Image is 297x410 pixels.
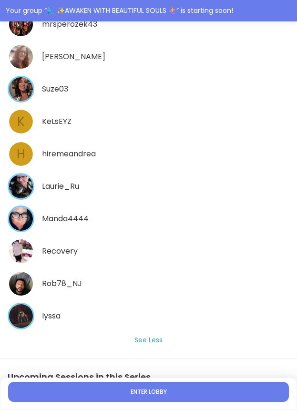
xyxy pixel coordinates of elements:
[42,213,89,225] span: Manda4444
[42,116,72,127] span: KeLsEYZ
[8,108,289,135] a: KKeLsEYZ
[9,174,33,198] img: Laurie_Ru
[42,278,82,289] span: Rob78_NJ
[9,45,33,69] img: dodi
[8,370,289,383] h3: Upcoming Sessions in this Series
[131,388,167,396] span: Enter lobby
[42,19,97,30] span: mrsperozek43
[134,335,163,345] button: See Less
[9,207,33,231] img: Manda4444
[42,310,61,322] span: lyssa
[42,246,78,257] span: Recovery
[17,113,25,131] span: K
[42,148,96,160] span: hiremeandrea
[42,181,79,192] span: Laurie_Ru
[9,272,33,296] img: Rob78_NJ
[9,12,33,36] img: mrsperozek43
[8,141,289,167] a: hhiremeandrea
[8,382,289,402] button: Enter lobby
[8,43,289,70] a: dodi[PERSON_NAME]
[9,77,33,101] img: Suze03
[42,83,68,95] span: Suze03
[8,173,289,200] a: Laurie_RuLaurie_Ru
[8,205,289,232] a: Manda4444Manda4444
[8,270,289,297] a: Rob78_NJRob78_NJ
[17,145,25,164] span: h
[42,51,105,62] span: dodi
[8,238,289,265] a: RecoveryRecovery
[9,239,33,263] img: Recovery
[8,76,289,102] a: Suze03Suze03
[6,6,291,16] div: Your group “ 🧞‍♂️ ✨AWAKEN WITH BEAUTIFUL SOULS 🧜‍♀️ ” is starting soon!
[8,11,289,38] a: mrsperozek43mrsperozek43
[9,304,33,328] img: lyssa
[8,303,289,329] a: lyssalyssa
